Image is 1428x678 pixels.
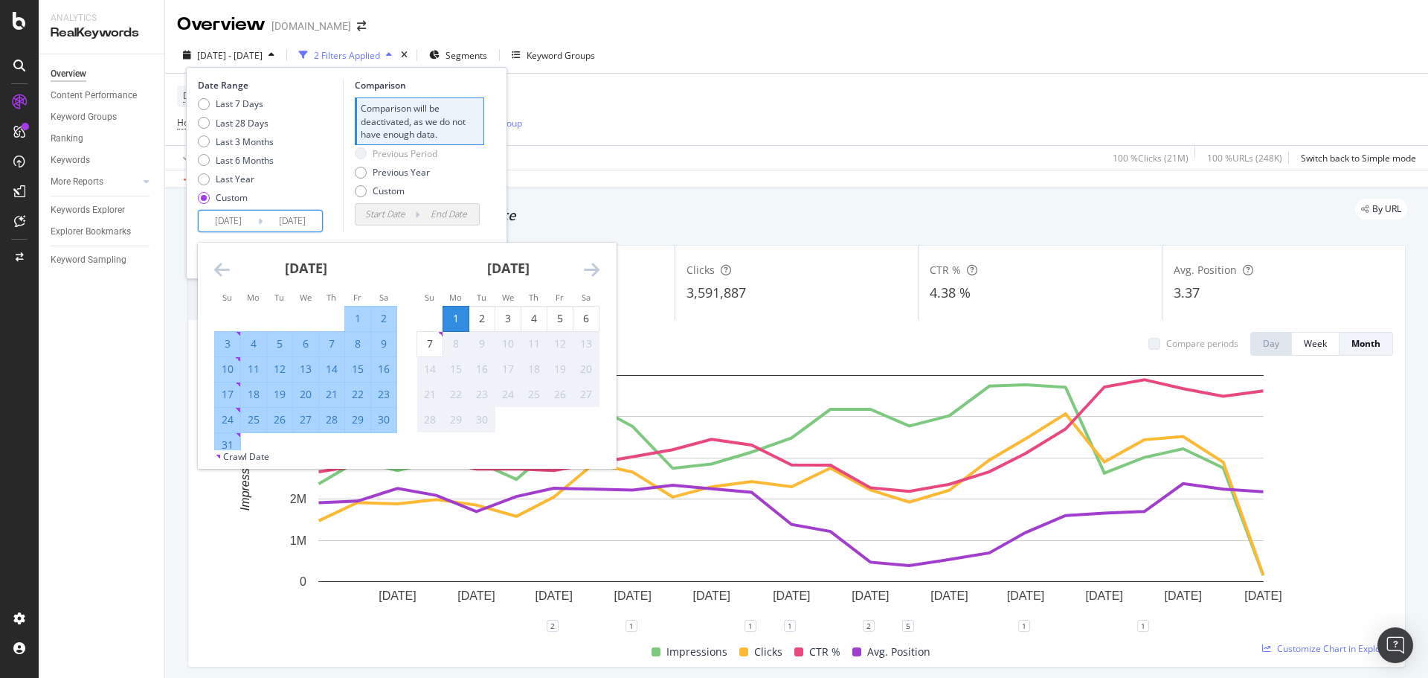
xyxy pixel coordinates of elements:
[495,331,521,356] td: Not available. Wednesday, September 10, 2025
[271,19,351,33] div: [DOMAIN_NAME]
[419,204,479,225] input: End Date
[1250,332,1292,356] button: Day
[267,362,292,377] div: 12
[1207,152,1282,164] div: 100 % URLs ( 248K )
[345,382,371,407] td: Selected. Friday, August 22, 2025
[345,306,371,331] td: Selected. Friday, August 1, 2025
[214,260,230,279] div: Move backward to switch to the previous month.
[222,292,232,303] small: Su
[477,292,486,303] small: Tu
[573,387,599,402] div: 27
[216,135,274,148] div: Last 3 Months
[495,306,521,331] td: Choose Wednesday, September 3, 2025 as your check-out date. It’s available.
[1351,337,1380,350] div: Month
[51,88,154,103] a: Content Performance
[300,292,312,303] small: We
[51,174,139,190] a: More Reports
[241,331,267,356] td: Selected. Monday, August 4, 2025
[215,362,240,377] div: 10
[263,211,322,231] input: End Date
[51,224,131,240] div: Explorer Bookmarks
[692,589,730,602] text: [DATE]
[443,311,469,326] div: 1
[469,356,495,382] td: Not available. Tuesday, September 16, 2025
[371,387,396,402] div: 23
[215,412,240,427] div: 24
[1086,589,1123,602] text: [DATE]
[215,382,241,407] td: Selected. Sunday, August 17, 2025
[417,407,443,432] td: Not available. Sunday, September 28, 2025
[215,432,241,458] td: Selected. Sunday, August 31, 2025
[357,21,366,31] div: arrow-right-arrow-left
[443,356,469,382] td: Not available. Monday, September 15, 2025
[371,331,397,356] td: Selected. Saturday, August 9, 2025
[215,336,240,351] div: 3
[199,211,258,231] input: Start Date
[417,356,443,382] td: Not available. Sunday, September 14, 2025
[417,382,443,407] td: Not available. Sunday, September 21, 2025
[355,97,484,144] div: Comparison will be deactivated, as we do not have enough data.
[469,407,495,432] td: Not available. Tuesday, September 30, 2025
[371,412,396,427] div: 30
[547,356,573,382] td: Not available. Friday, September 19, 2025
[216,97,263,110] div: Last 7 Days
[1262,642,1393,655] a: Customize Chart in Explorer
[290,493,306,505] text: 2M
[1301,152,1416,164] div: Switch back to Simple mode
[267,412,292,427] div: 26
[241,382,267,407] td: Selected. Monday, August 18, 2025
[198,97,274,110] div: Last 7 Days
[417,387,443,402] div: 21
[353,292,361,303] small: Fr
[300,575,306,588] text: 0
[666,643,727,661] span: Impressions
[345,362,370,377] div: 15
[319,412,344,427] div: 28
[573,311,599,326] div: 6
[469,382,495,407] td: Not available. Tuesday, September 23, 2025
[345,311,370,326] div: 1
[285,259,327,277] strong: [DATE]
[51,153,90,168] div: Keywords
[356,204,415,225] input: Start Date
[327,292,336,303] small: Th
[852,589,889,602] text: [DATE]
[495,362,521,377] div: 17
[241,407,267,432] td: Selected. Monday, August 25, 2025
[863,620,875,632] div: 2
[443,306,469,331] td: Selected as end date. Monday, September 1, 2025
[398,48,411,63] div: times
[355,185,437,197] div: Custom
[371,306,397,331] td: Selected. Saturday, August 2, 2025
[371,362,396,377] div: 16
[373,147,437,160] div: Previous Period
[51,109,117,125] div: Keyword Groups
[319,362,344,377] div: 14
[198,135,274,148] div: Last 3 Months
[686,263,715,277] span: Clicks
[345,387,370,402] div: 22
[293,407,319,432] td: Selected. Wednesday, August 27, 2025
[177,12,266,37] div: Overview
[51,88,137,103] div: Content Performance
[547,306,573,331] td: Choose Friday, September 5, 2025 as your check-out date. It’s available.
[345,331,371,356] td: Selected. Friday, August 8, 2025
[1355,199,1407,220] div: legacy label
[215,407,241,432] td: Selected. Sunday, August 24, 2025
[521,336,547,351] div: 11
[379,589,416,602] text: [DATE]
[198,173,274,185] div: Last Year
[267,336,292,351] div: 5
[198,243,616,450] div: Calendar
[1113,152,1189,164] div: 100 % Clicks ( 21M )
[443,331,469,356] td: Not available. Monday, September 8, 2025
[417,336,443,351] div: 7
[1277,642,1393,655] span: Customize Chart in Explorer
[345,407,371,432] td: Selected. Friday, August 29, 2025
[355,166,437,179] div: Previous Year
[1377,627,1413,663] div: Open Intercom Messenger
[371,356,397,382] td: Selected. Saturday, August 16, 2025
[1018,620,1030,632] div: 1
[521,311,547,326] div: 4
[241,387,266,402] div: 18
